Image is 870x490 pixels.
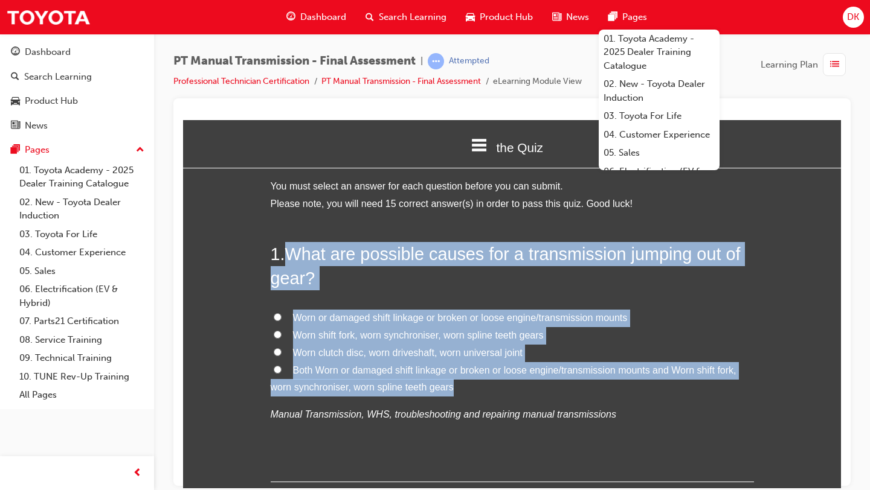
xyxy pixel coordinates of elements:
[847,10,859,24] span: DK
[91,193,98,201] input: Worn or damaged shift linkage or broken or loose engine/transmission mounts
[379,10,446,24] span: Search Learning
[88,289,433,299] em: Manual Transmission, WHS, troubleshooting and repairing manual transmissions
[366,10,374,25] span: search-icon
[599,5,657,30] a: pages-iconPages
[5,115,149,137] a: News
[14,225,149,244] a: 03. Toyota For Life
[314,21,360,34] span: the Quiz
[5,139,149,161] button: Pages
[321,76,481,86] a: PT Manual Transmission - Final Assessment
[599,75,720,107] a: 02. New - Toyota Dealer Induction
[420,54,423,68] span: |
[5,39,149,139] button: DashboardSearch LearningProduct HubNews
[133,466,142,481] span: prev-icon
[300,10,346,24] span: Dashboard
[173,54,416,68] span: PT Manual Transmission - Final Assessment
[356,5,456,30] a: search-iconSearch Learning
[110,192,445,203] span: Worn or damaged shift linkage or broken or loose engine/transmission mounts
[428,53,444,69] span: learningRecordVerb_ATTEMPT-icon
[599,162,720,194] a: 06. Electrification (EV & Hybrid)
[88,245,553,273] span: Both Worn or damaged shift linkage or broken or loose engine/transmission mounts and Worn shift f...
[277,5,356,30] a: guage-iconDashboard
[24,70,92,84] div: Search Learning
[110,227,340,238] span: Worn clutch disc, worn driveshaft, worn universal joint
[543,5,599,30] a: news-iconNews
[493,75,582,89] li: eLearning Module View
[449,56,489,67] div: Attempted
[843,7,864,28] button: DK
[173,76,309,86] a: Professional Technician Certification
[622,10,647,24] span: Pages
[761,53,851,76] button: Learning Plan
[25,45,71,59] div: Dashboard
[566,10,589,24] span: News
[25,143,50,157] div: Pages
[480,10,533,24] span: Product Hub
[599,144,720,162] a: 05. Sales
[91,228,98,236] input: Worn clutch disc, worn driveshaft, worn universal joint
[88,75,571,93] li: Please note, you will need 15 correct answer(s) in order to pass this quiz. Good luck!
[608,10,617,25] span: pages-icon
[14,312,149,331] a: 07. Parts21 Certification
[25,119,48,133] div: News
[110,210,361,220] span: Worn shift fork, worn synchroniser, worn spline teeth gears
[466,10,475,25] span: car-icon
[11,121,20,132] span: news-icon
[136,142,144,158] span: up-icon
[14,262,149,281] a: 05. Sales
[25,94,78,108] div: Product Hub
[456,5,543,30] a: car-iconProduct Hub
[14,349,149,367] a: 09. Technical Training
[14,331,149,349] a: 08. Service Training
[14,161,149,193] a: 01. Toyota Academy - 2025 Dealer Training Catalogue
[286,10,295,25] span: guage-icon
[88,124,558,168] span: What are possible causes for a transmission jumping out of gear?
[6,4,91,31] img: Trak
[830,57,839,72] span: list-icon
[5,41,149,63] a: Dashboard
[14,386,149,404] a: All Pages
[761,58,818,72] span: Learning Plan
[599,30,720,75] a: 01. Toyota Academy - 2025 Dealer Training Catalogue
[91,211,98,218] input: Worn shift fork, worn synchroniser, worn spline teeth gears
[552,10,561,25] span: news-icon
[14,280,149,312] a: 06. Electrification (EV & Hybrid)
[11,47,20,58] span: guage-icon
[88,58,571,75] li: You must select an answer for each question before you can submit.
[11,145,20,156] span: pages-icon
[599,107,720,126] a: 03. Toyota For Life
[5,90,149,112] a: Product Hub
[11,96,20,107] span: car-icon
[88,122,571,171] h2: 1 .
[11,72,19,83] span: search-icon
[14,367,149,386] a: 10. TUNE Rev-Up Training
[5,66,149,88] a: Search Learning
[599,126,720,144] a: 04. Customer Experience
[91,246,98,253] input: Both Worn or damaged shift linkage or broken or loose engine/transmission mounts and Worn shift f...
[14,193,149,225] a: 02. New - Toyota Dealer Induction
[14,243,149,262] a: 04. Customer Experience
